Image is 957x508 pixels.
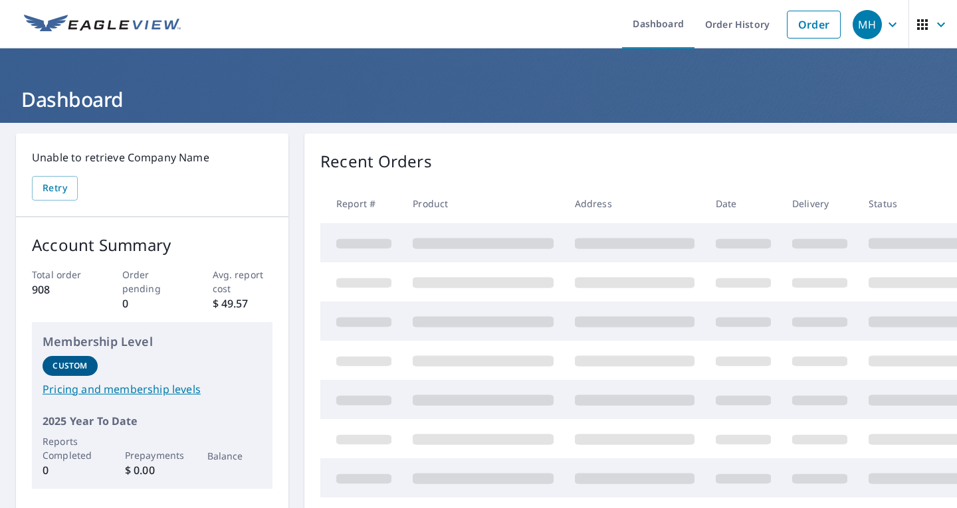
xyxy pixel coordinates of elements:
p: Membership Level [43,333,262,351]
p: 0 [122,296,183,311]
p: Account Summary [32,233,272,257]
th: Report # [320,184,402,223]
p: Custom [53,360,87,372]
th: Date [705,184,782,223]
p: Total order [32,268,92,282]
img: EV Logo [24,15,181,35]
span: Retry [43,180,67,197]
p: $ 0.00 [125,462,180,478]
p: $ 49.57 [213,296,273,311]
th: Address [564,184,705,223]
p: Reports Completed [43,434,98,462]
p: Order pending [122,268,183,296]
p: Unable to retrieve Company Name [32,149,272,165]
div: MH [853,10,882,39]
p: Prepayments [125,448,180,462]
p: Avg. report cost [213,268,273,296]
p: 0 [43,462,98,478]
p: 908 [32,282,92,297]
p: Balance [207,449,263,463]
p: 2025 Year To Date [43,413,262,429]
th: Delivery [782,184,858,223]
button: Retry [32,176,78,201]
a: Pricing and membership levels [43,381,262,397]
th: Product [402,184,564,223]
p: Recent Orders [320,149,432,173]
a: Order [787,11,841,39]
h1: Dashboard [16,86,941,113]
